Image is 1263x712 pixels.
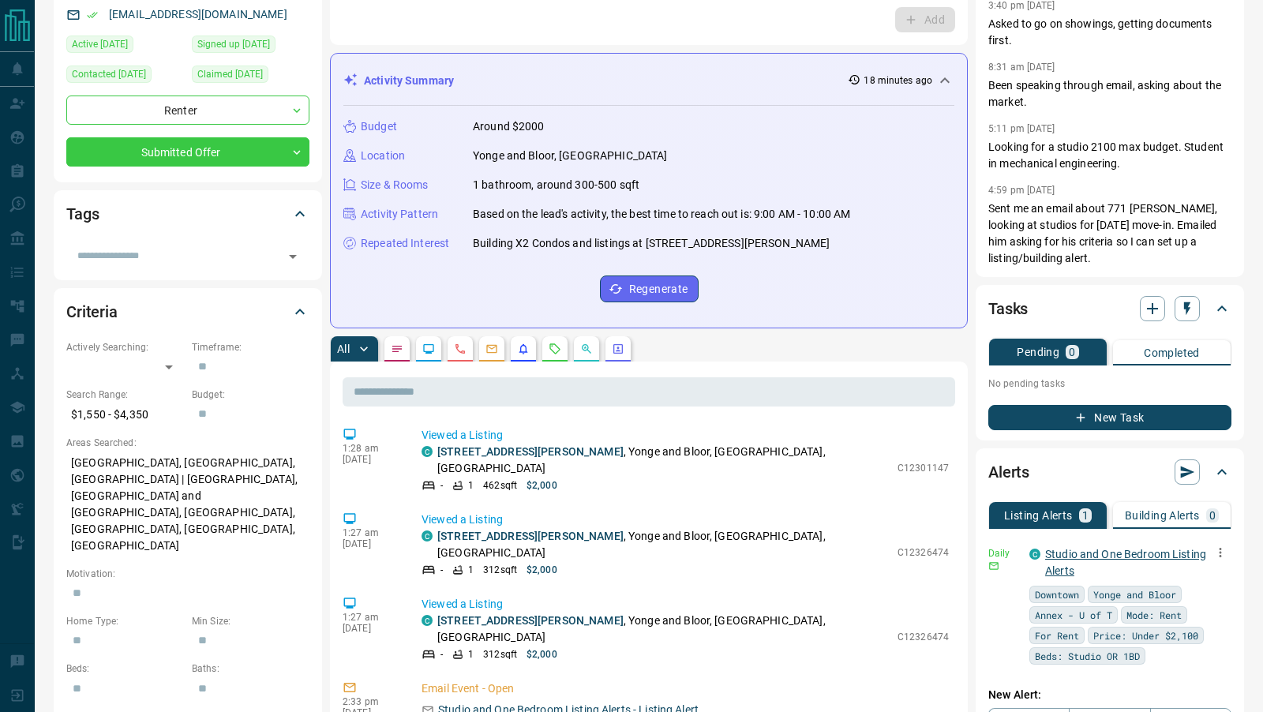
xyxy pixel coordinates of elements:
p: 1 bathroom, around 300-500 sqft [473,177,639,193]
p: 1 [468,563,474,577]
p: Asked to go on showings, getting documents first. [988,16,1231,49]
p: , Yonge and Bloor, [GEOGRAPHIC_DATA], [GEOGRAPHIC_DATA] [437,444,890,477]
p: Motivation: [66,567,309,581]
span: For Rent [1035,628,1079,643]
p: [DATE] [343,538,398,549]
p: Based on the lead's activity, the best time to reach out is: 9:00 AM - 10:00 AM [473,206,850,223]
p: Timeframe: [192,340,309,354]
p: - [440,563,443,577]
p: 0 [1069,347,1075,358]
span: Price: Under $2,100 [1093,628,1198,643]
a: [STREET_ADDRESS][PERSON_NAME] [437,614,624,627]
button: New Task [988,405,1231,430]
p: Been speaking through email, asking about the market. [988,77,1231,111]
p: Beds: [66,661,184,676]
a: [STREET_ADDRESS][PERSON_NAME] [437,530,624,542]
p: - [440,478,443,493]
span: Claimed [DATE] [197,66,263,82]
span: Signed up [DATE] [197,36,270,52]
div: condos.ca [422,446,433,457]
svg: Notes [391,343,403,355]
svg: Lead Browsing Activity [422,343,435,355]
a: [EMAIL_ADDRESS][DOMAIN_NAME] [109,8,287,21]
p: 18 minutes ago [864,73,932,88]
p: Listing Alerts [1004,510,1073,521]
div: Mon Jul 14 2025 [66,66,184,88]
p: Baths: [192,661,309,676]
svg: Calls [454,343,467,355]
span: Downtown [1035,586,1079,602]
p: C12301147 [898,461,949,475]
p: Min Size: [192,614,309,628]
div: Alerts [988,453,1231,491]
p: Home Type: [66,614,184,628]
span: Active [DATE] [72,36,128,52]
a: Studio and One Bedroom Listing Alerts [1045,548,1206,577]
span: Contacted [DATE] [72,66,146,82]
svg: Requests [549,343,561,355]
p: 0 [1209,510,1216,521]
svg: Email [988,560,999,571]
p: $2,000 [527,563,557,577]
div: Mon Jul 14 2025 [192,66,309,88]
svg: Opportunities [580,343,593,355]
p: Size & Rooms [361,177,429,193]
p: Location [361,148,405,164]
p: Actively Searching: [66,340,184,354]
svg: Emails [485,343,498,355]
p: Building Alerts [1125,510,1200,521]
p: , Yonge and Bloor, [GEOGRAPHIC_DATA], [GEOGRAPHIC_DATA] [437,613,890,646]
p: Viewed a Listing [422,512,949,528]
p: 8:31 am [DATE] [988,62,1055,73]
span: Annex - U of T [1035,607,1112,623]
svg: Listing Alerts [517,343,530,355]
h2: Alerts [988,459,1029,485]
p: 2:33 pm [343,696,398,707]
span: Yonge and Bloor [1093,586,1176,602]
p: 1 [1082,510,1089,521]
p: 1 [468,647,474,661]
div: Activity Summary18 minutes ago [343,66,954,96]
p: Budget: [192,388,309,402]
p: Looking for a studio 2100 max budget. Student in mechanical engineering. [988,139,1231,172]
div: Submitted Offer [66,137,309,167]
p: Completed [1144,347,1200,358]
div: condos.ca [422,530,433,541]
p: Search Range: [66,388,184,402]
span: Beds: Studio OR 1BD [1035,648,1140,664]
p: Around $2000 [473,118,545,135]
span: Mode: Rent [1126,607,1182,623]
p: C12326474 [898,545,949,560]
p: 1:27 am [343,612,398,623]
p: Email Event - Open [422,680,949,697]
button: Open [282,245,304,268]
p: 5:11 pm [DATE] [988,123,1055,134]
h2: Tasks [988,296,1028,321]
p: 4:59 pm [DATE] [988,185,1055,196]
p: Viewed a Listing [422,596,949,613]
p: 1:27 am [343,527,398,538]
p: [GEOGRAPHIC_DATA], [GEOGRAPHIC_DATA], [GEOGRAPHIC_DATA] | [GEOGRAPHIC_DATA], [GEOGRAPHIC_DATA] an... [66,450,309,559]
div: Tasks [988,290,1231,328]
div: Sun Jul 13 2025 [192,36,309,58]
p: $2,000 [527,647,557,661]
p: All [337,343,350,354]
h2: Tags [66,201,99,227]
div: Mon Aug 11 2025 [66,36,184,58]
a: [STREET_ADDRESS][PERSON_NAME] [437,445,624,458]
p: 312 sqft [483,647,517,661]
div: condos.ca [422,615,433,626]
p: 1 [468,478,474,493]
p: [DATE] [343,454,398,465]
button: Regenerate [600,275,699,302]
div: Renter [66,96,309,125]
p: $1,550 - $4,350 [66,402,184,428]
p: Activity Summary [364,73,454,89]
p: 1:28 am [343,443,398,454]
p: Viewed a Listing [422,427,949,444]
p: Areas Searched: [66,436,309,450]
div: condos.ca [1029,549,1040,560]
p: , Yonge and Bloor, [GEOGRAPHIC_DATA], [GEOGRAPHIC_DATA] [437,528,890,561]
div: Criteria [66,293,309,331]
svg: Agent Actions [612,343,624,355]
